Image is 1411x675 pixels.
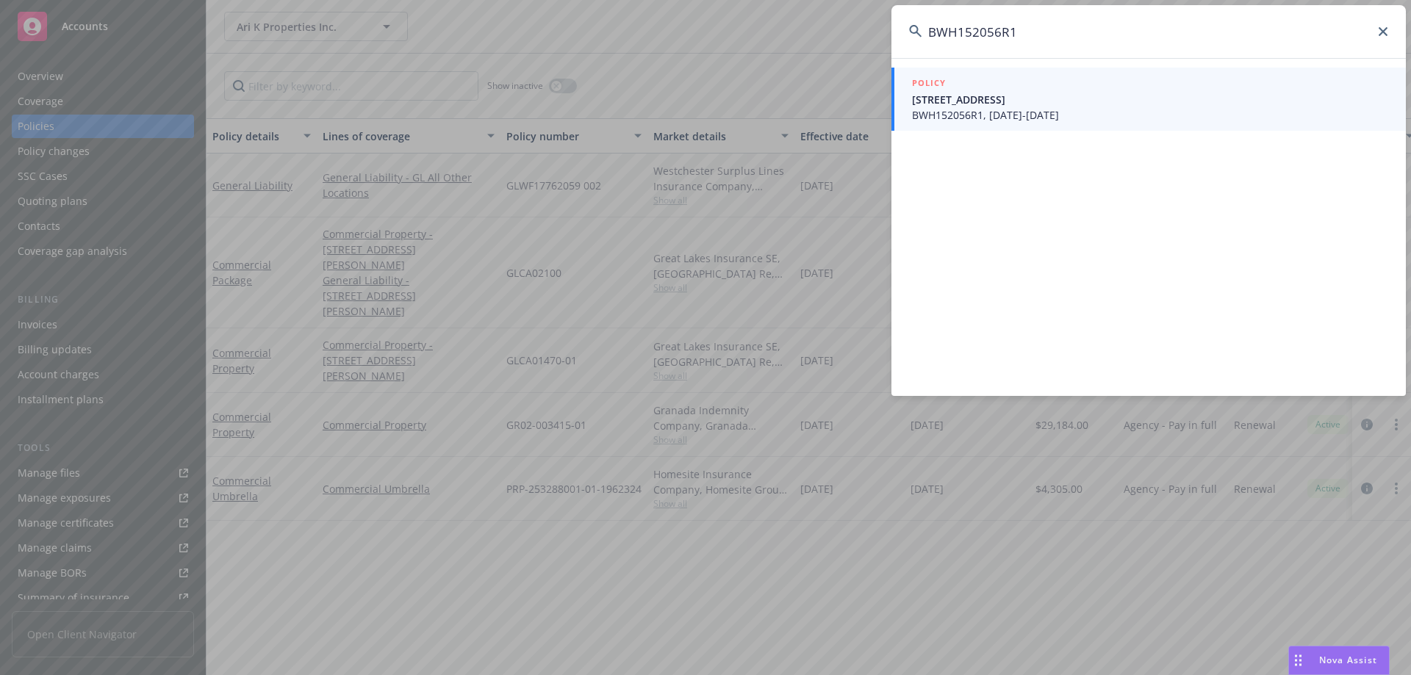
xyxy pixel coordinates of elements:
[1288,646,1390,675] button: Nova Assist
[891,68,1406,131] a: POLICY[STREET_ADDRESS]BWH152056R1, [DATE]-[DATE]
[891,5,1406,58] input: Search...
[912,92,1388,107] span: [STREET_ADDRESS]
[1289,646,1307,674] div: Drag to move
[1319,654,1377,666] span: Nova Assist
[912,107,1388,123] span: BWH152056R1, [DATE]-[DATE]
[912,76,946,90] h5: POLICY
